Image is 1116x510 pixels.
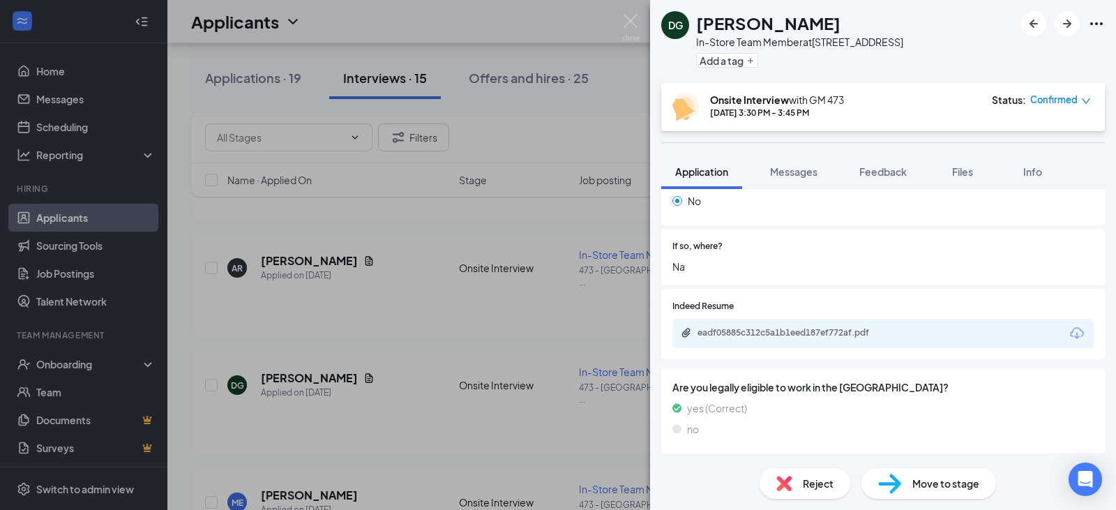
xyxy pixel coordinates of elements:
button: ArrowRight [1055,11,1080,36]
span: Info [1023,165,1042,178]
svg: ArrowLeftNew [1025,15,1042,32]
span: Files [952,165,973,178]
span: Feedback [859,165,907,178]
div: Status : [992,93,1026,107]
span: Messages [770,165,817,178]
span: no [687,421,699,437]
div: DG [668,18,683,32]
span: Reject [803,476,834,491]
span: Indeed Resume [672,300,734,313]
span: Confirmed [1030,93,1078,107]
span: Application [675,165,728,178]
a: Paperclipeadf05885c312c5a1b1eed187ef772af.pdf [681,327,907,340]
svg: ArrowRight [1059,15,1076,32]
button: PlusAdd a tag [696,53,758,68]
svg: Ellipses [1088,15,1105,32]
div: Open Intercom Messenger [1069,463,1102,496]
div: [DATE] 3:30 PM - 3:45 PM [710,107,844,119]
span: yes (Correct) [687,400,747,416]
span: If so, where? [672,240,723,253]
span: Na [672,259,1094,274]
span: Move to stage [912,476,979,491]
h1: [PERSON_NAME] [696,11,840,35]
svg: Download [1069,325,1085,342]
span: Are you legally eligible to work in the [GEOGRAPHIC_DATA]? [672,380,1094,395]
svg: Paperclip [681,327,692,338]
button: ArrowLeftNew [1021,11,1046,36]
div: with GM 473 [710,93,844,107]
span: down [1081,96,1091,106]
div: eadf05885c312c5a1b1eed187ef772af.pdf [697,327,893,338]
svg: Plus [746,57,755,65]
b: Onsite Interview [710,93,789,106]
span: No [688,193,701,209]
div: In-Store Team Member at [STREET_ADDRESS] [696,35,903,49]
